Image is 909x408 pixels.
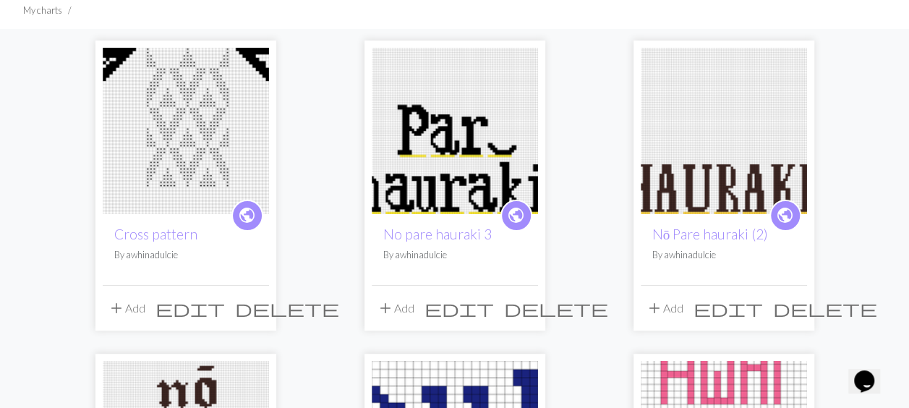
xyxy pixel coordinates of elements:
i: Edit [155,299,225,317]
a: Nō Pare hauraki (2) [652,226,769,242]
li: My charts [23,4,62,17]
p: By awhinadulcie [652,248,795,262]
button: Edit [688,294,768,322]
i: Edit [424,299,494,317]
a: No pare hauraki 3 [372,122,538,136]
button: Delete [230,294,344,322]
span: edit [155,298,225,318]
p: By awhinadulcie [383,248,526,262]
button: Add [372,294,419,322]
a: Cross pattern [114,226,197,242]
span: add [646,298,663,318]
i: public [507,201,525,230]
img: Nō Pare hauraki (2) [641,48,807,214]
button: Delete [499,294,613,322]
a: Nō Pare hauraki (2) [641,122,807,136]
button: Add [641,294,688,322]
span: delete [504,298,608,318]
span: public [507,204,525,226]
a: public [500,200,532,231]
span: delete [235,298,339,318]
a: public [231,200,263,231]
span: add [108,298,125,318]
span: edit [424,298,494,318]
span: public [776,204,794,226]
button: Edit [419,294,499,322]
span: public [238,204,256,226]
button: Edit [150,294,230,322]
span: edit [694,298,763,318]
iframe: chat widget [848,350,895,394]
a: No pare hauraki 3 [383,226,492,242]
p: By awhinadulcie [114,248,257,262]
span: add [377,298,394,318]
a: Cross pattern [103,122,269,136]
img: Cross pattern [103,48,269,214]
button: Delete [768,294,882,322]
button: Add [103,294,150,322]
i: public [776,201,794,230]
img: No pare hauraki 3 [372,48,538,214]
span: delete [773,298,877,318]
a: public [769,200,801,231]
i: public [238,201,256,230]
i: Edit [694,299,763,317]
